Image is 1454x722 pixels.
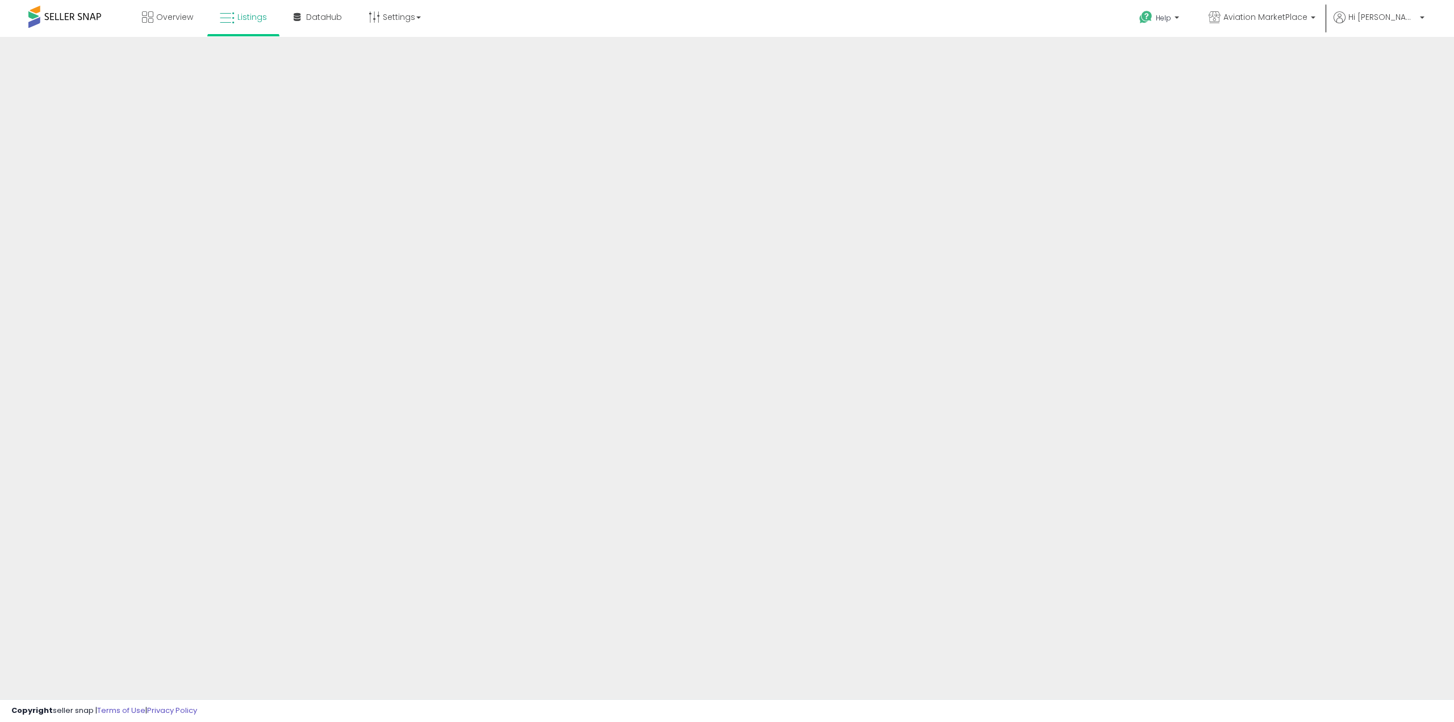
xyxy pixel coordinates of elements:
[1223,11,1307,23] span: Aviation MarketPlace
[306,11,342,23] span: DataHub
[237,11,267,23] span: Listings
[1130,2,1190,37] a: Help
[1156,13,1171,23] span: Help
[1334,11,1424,37] a: Hi [PERSON_NAME]
[1348,11,1417,23] span: Hi [PERSON_NAME]
[156,11,193,23] span: Overview
[1139,10,1153,24] i: Get Help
